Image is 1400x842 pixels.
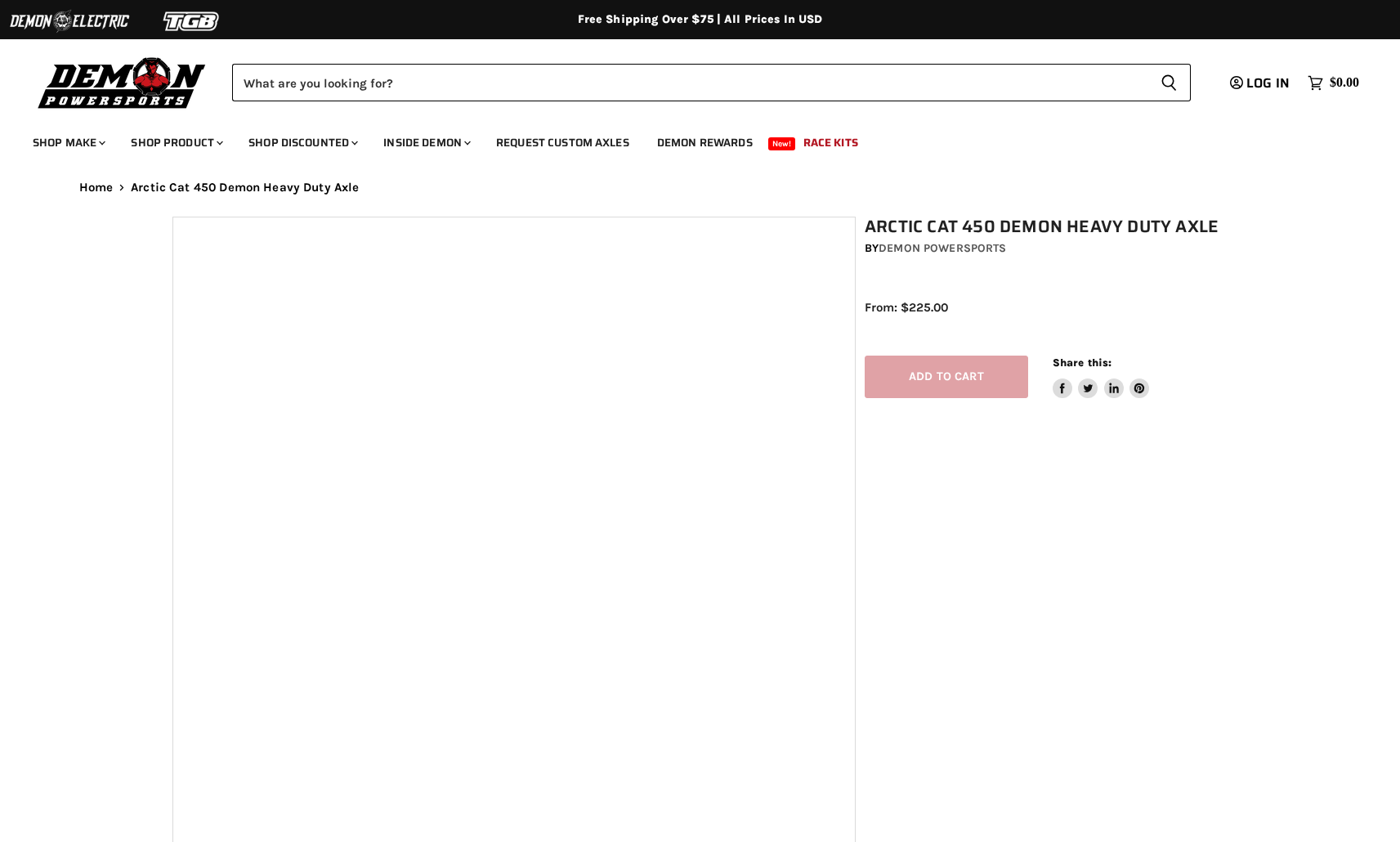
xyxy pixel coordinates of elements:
[131,6,253,37] img: TGB Logo 2
[236,126,368,159] a: Shop Discounted
[865,240,1237,258] div: by
[879,241,1006,255] a: Demon Powersports
[371,126,481,159] a: Inside Demon
[865,300,948,315] span: From: $225.00
[1299,71,1367,95] a: $0.00
[119,126,233,159] a: Shop Product
[33,53,212,111] img: Demon Powersports
[47,12,1354,27] div: Free Shipping Over $75 | All Prices In USD
[20,119,1355,159] ul: Main menu
[1053,356,1150,399] aside: Share this:
[131,181,359,195] span: Arctic Cat 450 Demon Heavy Duty Axle
[1223,76,1299,91] a: Log in
[1246,73,1290,93] span: Log in
[47,181,1354,195] nav: Breadcrumbs
[20,126,115,159] a: Shop Make
[865,217,1237,237] h1: Arctic Cat 450 Demon Heavy Duty Axle
[768,137,796,150] span: New!
[791,126,870,159] a: Race Kits
[1330,75,1359,91] span: $0.00
[484,126,642,159] a: Request Custom Axles
[232,64,1191,101] form: Product
[232,64,1147,101] input: Search
[8,6,131,37] img: Demon Electric Logo 2
[1053,356,1112,369] span: Share this:
[79,181,114,195] a: Home
[1147,64,1191,101] button: Search
[645,126,765,159] a: Demon Rewards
